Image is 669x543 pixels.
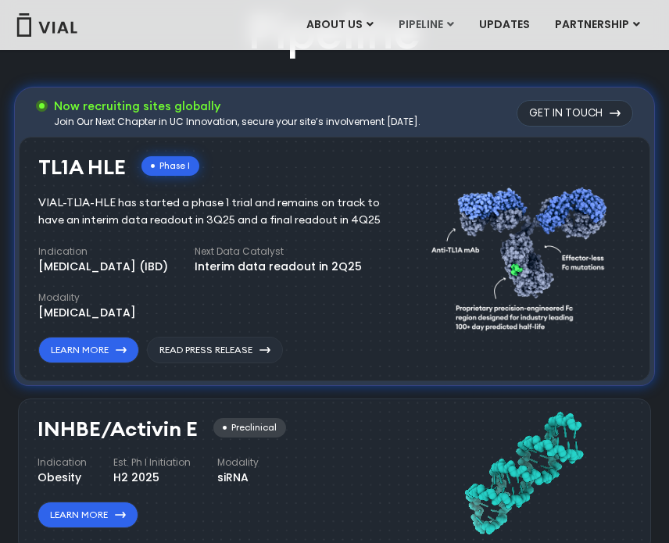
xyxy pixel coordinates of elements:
[386,12,466,38] a: PIPELINEMenu Toggle
[294,12,385,38] a: ABOUT USMenu Toggle
[54,115,420,129] div: Join Our Next Chapter in UC Innovation, secure your site’s involvement [DATE].
[38,291,136,305] h4: Modality
[38,305,136,321] div: [MEDICAL_DATA]
[38,502,138,528] a: Learn More
[113,470,191,486] div: H2 2025
[38,455,87,470] h4: Indication
[217,470,259,486] div: siRNA
[113,455,191,470] h4: Est. Ph I Initiation
[38,418,198,441] h3: INHBE/Activin E
[467,12,542,38] a: UPDATES
[38,245,168,259] h4: Indication
[213,418,286,438] div: Preclinical
[141,156,199,176] div: Phase I
[147,337,283,363] a: Read Press Release
[195,259,362,275] div: Interim data readout in 2Q25
[517,100,633,127] a: Get in touch
[431,148,615,363] img: TL1A antibody diagram.
[195,245,362,259] h4: Next Data Catalyst
[54,98,420,115] h3: Now recruiting sites globally
[16,13,78,37] img: Vial Logo
[38,259,168,275] div: [MEDICAL_DATA] (IBD)
[38,470,87,486] div: Obesity
[217,455,259,470] h4: Modality
[38,156,126,179] h3: TL1A HLE
[38,195,403,229] div: VIAL-TL1A-HLE has started a phase 1 trial and remains on track to have an interim data readout in...
[542,12,653,38] a: PARTNERSHIPMenu Toggle
[38,337,139,363] a: Learn More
